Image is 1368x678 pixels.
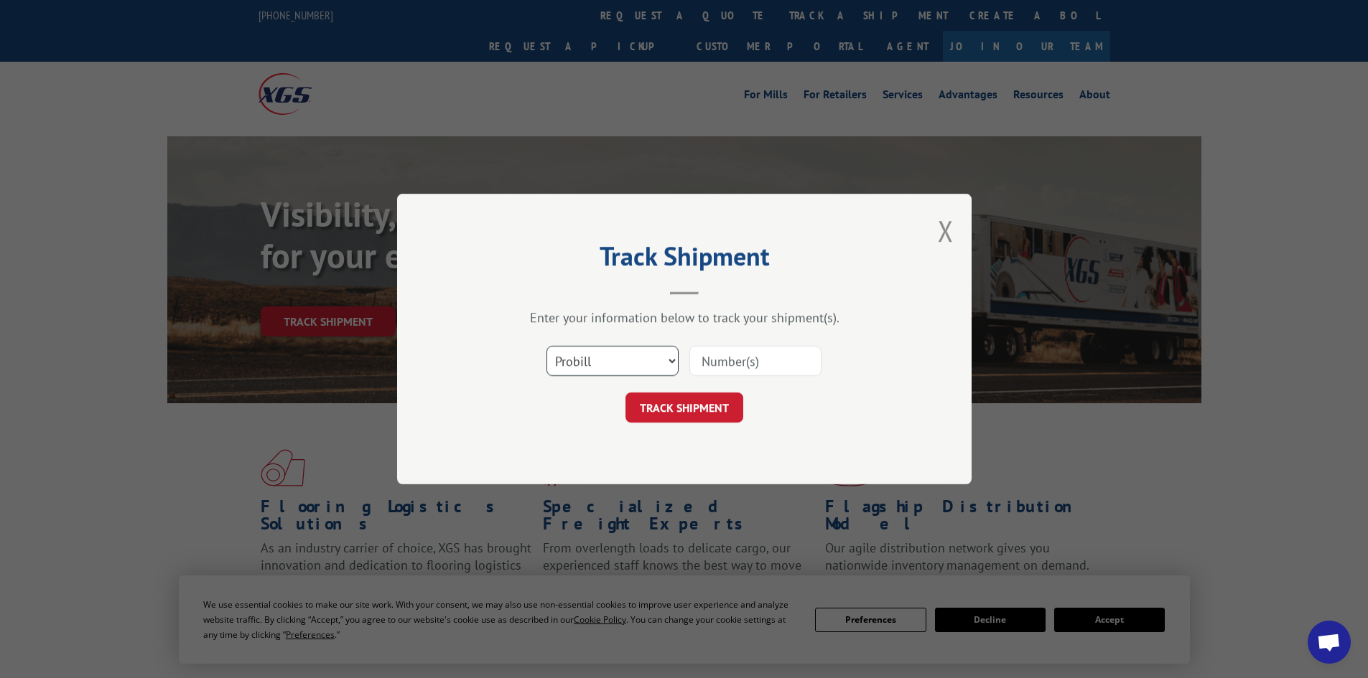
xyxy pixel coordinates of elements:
button: Close modal [938,212,954,250]
button: TRACK SHIPMENT [625,392,743,423]
input: Number(s) [689,346,822,376]
div: Enter your information below to track your shipment(s). [469,309,900,326]
div: Open chat [1308,621,1351,664]
h2: Track Shipment [469,246,900,273]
